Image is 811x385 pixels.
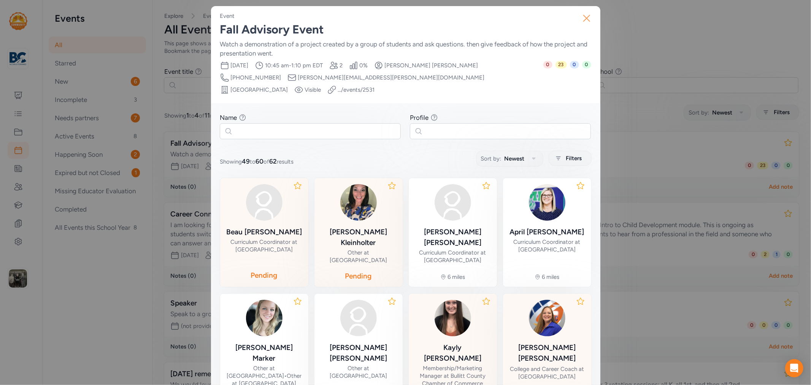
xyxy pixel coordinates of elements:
div: 6 miles [448,273,465,281]
span: [GEOGRAPHIC_DATA] [231,86,288,94]
img: h0GcCM1aRQWXUTSbhDzT [435,300,471,336]
span: Sort by: [481,154,502,163]
div: [PERSON_NAME] [PERSON_NAME] [415,227,491,248]
div: Other at [GEOGRAPHIC_DATA] [321,249,397,264]
span: 0 [582,61,591,68]
span: [PERSON_NAME] [PERSON_NAME] [385,62,478,69]
span: 10:45 am - 1:10 pm EDT [265,62,323,69]
div: Profile [410,113,429,122]
span: Showing to of results [220,157,294,166]
span: Visible [305,86,321,94]
div: 6 miles [542,273,560,281]
span: [PHONE_NUMBER] [231,74,281,81]
div: Kayly [PERSON_NAME] [415,342,491,364]
div: College and Career Coach at [GEOGRAPHIC_DATA] [509,365,585,380]
img: Se7k9s9T52Avt57AG82e [529,300,565,336]
span: 0 % [360,62,368,69]
span: Newest [505,154,525,163]
div: Event [220,12,235,20]
div: Pending [345,271,372,282]
span: 49 [242,157,250,165]
img: Hu0A9jKKR4eQehyFv68E [246,300,283,336]
span: 0 [543,61,552,68]
div: Curriculum Coordinator at [GEOGRAPHIC_DATA] [509,238,585,253]
span: 62 [270,157,277,165]
div: April [PERSON_NAME] [510,227,584,237]
span: 60 [256,157,264,165]
span: 23 [555,61,567,68]
img: y5ajmkVMRFatrn0jYCVg [529,184,565,221]
span: Filters [566,154,582,163]
div: Fall Advisory Event [220,23,591,37]
div: [PERSON_NAME] Kleinholter [321,227,397,248]
div: Watch a demonstration of a project created by a group of students and ask questions. then give fe... [220,40,591,58]
button: Sort by:Newest [476,151,543,167]
img: ozH3xmCOSeWVwDYRAR0K [340,184,377,221]
span: • [284,372,287,379]
span: [PERSON_NAME][EMAIL_ADDRESS][PERSON_NAME][DOMAIN_NAME] [298,74,485,81]
img: avatar38fbb18c.svg [246,184,283,221]
div: [PERSON_NAME] [PERSON_NAME] [321,342,397,364]
div: [PERSON_NAME] Marker [226,342,302,364]
span: 2 [340,62,343,69]
img: avatar38fbb18c.svg [435,184,471,221]
div: Curriculum Coordinator at [GEOGRAPHIC_DATA] [415,249,491,264]
div: Other at [GEOGRAPHIC_DATA] [321,364,397,380]
div: [PERSON_NAME] [PERSON_NAME] [509,342,585,364]
img: avatar38fbb18c.svg [340,300,377,336]
div: Beau [PERSON_NAME] [226,227,302,237]
span: [DATE] [231,62,249,69]
div: Curriculum Coordinator at [GEOGRAPHIC_DATA] [226,238,302,253]
span: 0 [570,61,579,68]
div: Open Intercom Messenger [785,359,803,377]
a: .../events/2531 [338,86,375,94]
div: Name [220,113,237,122]
div: Pending [251,270,278,281]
